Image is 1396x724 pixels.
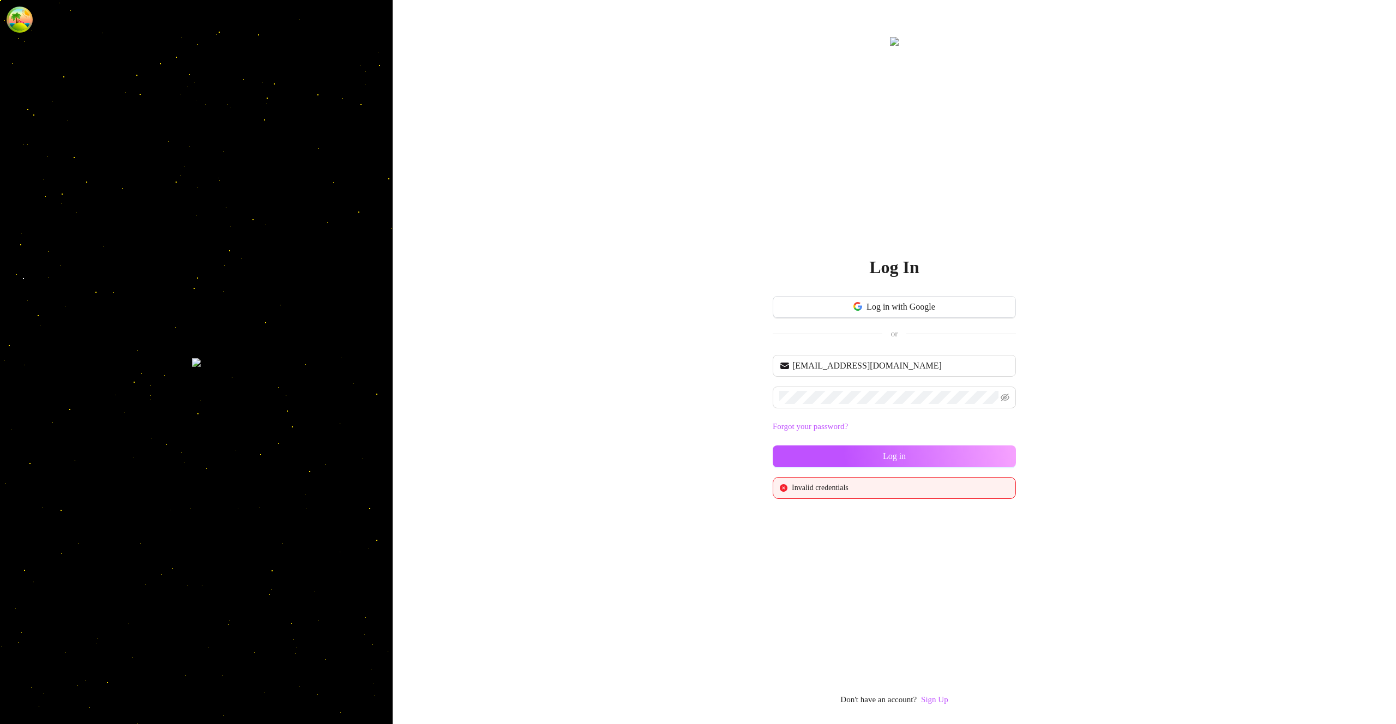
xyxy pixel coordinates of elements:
[891,329,898,338] span: or
[840,693,917,707] span: Don't have an account?
[773,296,1016,318] button: Log in with Google
[867,302,935,312] span: Log in with Google
[1001,393,1009,402] span: eye-invisible
[921,695,948,704] a: Sign Up
[792,359,1009,372] input: Your email
[921,693,948,707] a: Sign Up
[773,445,1016,467] button: Log in
[192,358,201,367] img: login-background.png
[9,9,31,31] button: Open Tanstack query devtools
[780,484,787,492] span: close-circle
[773,420,1016,433] a: Forgot your password?
[883,451,906,461] span: Log in
[890,37,899,46] img: logo.svg
[792,482,1009,494] div: Invalid credentials
[869,256,919,279] h2: Log In
[773,422,848,431] a: Forgot your password?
